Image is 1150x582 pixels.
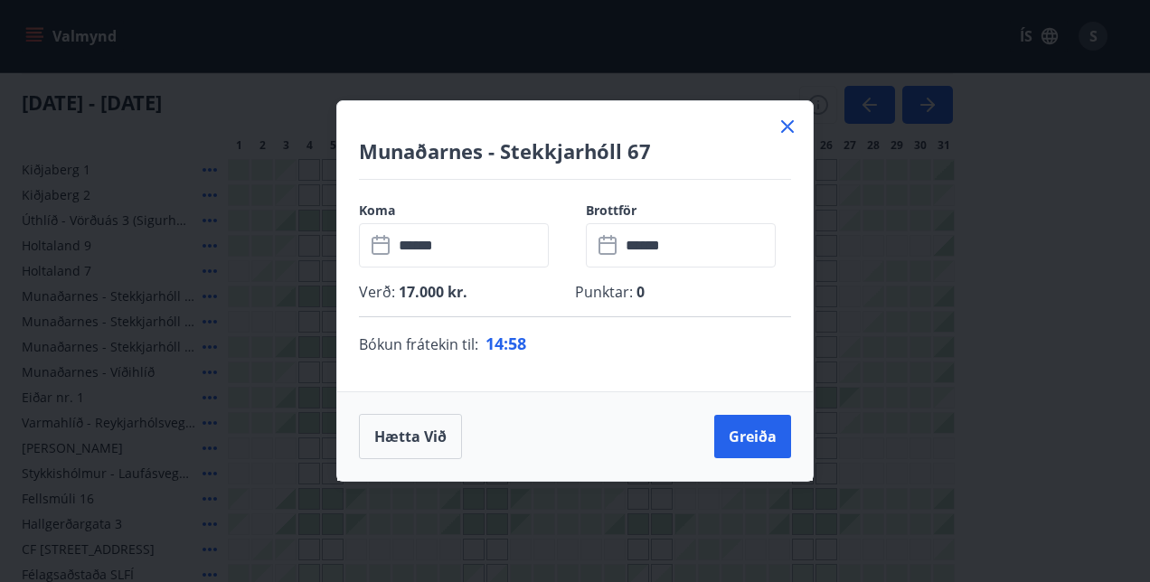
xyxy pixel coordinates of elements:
[633,282,645,302] span: 0
[395,282,467,302] span: 17.000 kr.
[359,333,478,355] span: Bókun frátekin til :
[359,202,564,220] label: Koma
[714,415,791,458] button: Greiða
[508,333,526,354] span: 58
[359,414,462,459] button: Hætta við
[575,282,791,302] p: Punktar :
[359,282,575,302] p: Verð :
[359,137,791,164] h4: Munaðarnes - Stekkjarhóll 67
[586,202,791,220] label: Brottför
[485,333,508,354] span: 14 :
